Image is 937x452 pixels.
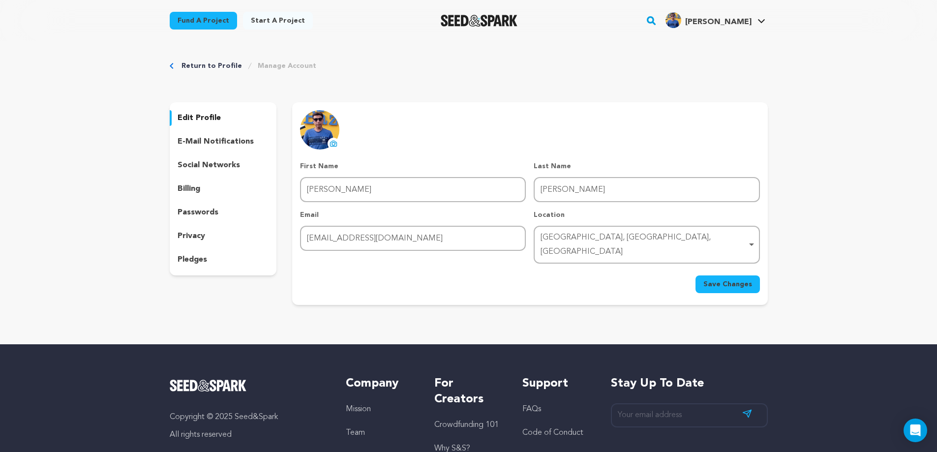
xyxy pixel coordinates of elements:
a: Return to Profile [181,61,242,71]
img: Seed&Spark Logo [170,380,247,392]
div: Breadcrumb [170,61,768,71]
p: Copyright © 2025 Seed&Spark [170,411,327,423]
p: passwords [178,207,218,218]
a: Fund a project [170,12,237,30]
a: FAQs [522,405,541,413]
a: Team [346,429,365,437]
p: e-mail notifications [178,136,254,148]
a: Start a project [243,12,313,30]
div: Brijesh G.'s Profile [665,12,752,28]
button: e-mail notifications [170,134,277,150]
input: Last Name [534,177,759,202]
h5: For Creators [434,376,503,407]
p: Last Name [534,161,759,171]
span: [PERSON_NAME] [685,18,752,26]
p: privacy [178,230,205,242]
p: edit profile [178,112,221,124]
a: Seed&Spark Homepage [441,15,518,27]
input: Email [300,226,526,251]
div: Open Intercom Messenger [904,419,927,442]
a: Mission [346,405,371,413]
p: Location [534,210,759,220]
a: Brijesh G.'s Profile [664,10,767,28]
button: social networks [170,157,277,173]
input: First Name [300,177,526,202]
p: All rights reserved [170,429,327,441]
p: pledges [178,254,207,266]
a: Code of Conduct [522,429,583,437]
button: billing [170,181,277,197]
h5: Company [346,376,414,392]
button: passwords [170,205,277,220]
p: First Name [300,161,526,171]
button: privacy [170,228,277,244]
img: Seed&Spark Logo Dark Mode [441,15,518,27]
img: aa3a6eba01ca51bb.jpg [665,12,681,28]
p: billing [178,183,200,195]
button: pledges [170,252,277,268]
div: [GEOGRAPHIC_DATA], [GEOGRAPHIC_DATA], [GEOGRAPHIC_DATA] [541,231,747,259]
input: Your email address [611,403,768,427]
a: Crowdfunding 101 [434,421,499,429]
p: Email [300,210,526,220]
span: Brijesh G.'s Profile [664,10,767,31]
p: social networks [178,159,240,171]
a: Manage Account [258,61,316,71]
button: edit profile [170,110,277,126]
span: Save Changes [703,279,752,289]
a: Seed&Spark Homepage [170,380,327,392]
h5: Stay up to date [611,376,768,392]
button: Save Changes [695,275,760,293]
h5: Support [522,376,591,392]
